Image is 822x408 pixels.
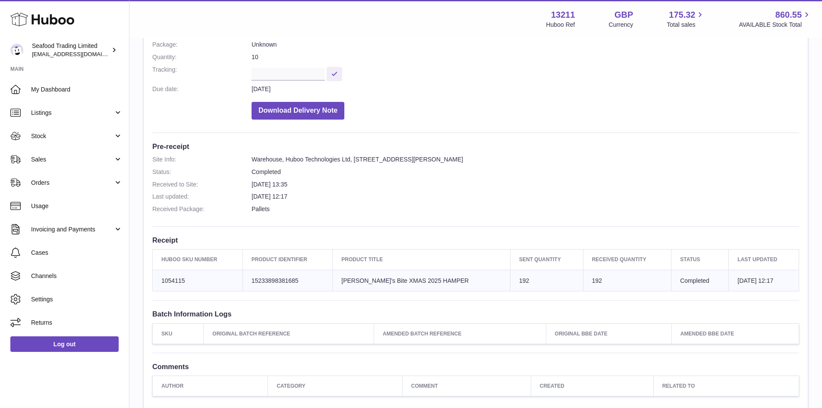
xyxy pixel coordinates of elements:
[152,85,252,93] dt: Due date:
[31,179,113,187] span: Orders
[204,323,374,344] th: Original Batch Reference
[653,376,799,396] th: Related to
[583,250,671,270] th: Received Quantity
[671,323,799,344] th: Amended BBE Date
[671,250,729,270] th: Status
[152,180,252,189] dt: Received to Site:
[609,21,633,29] div: Currency
[10,44,23,57] img: online@rickstein.com
[152,168,252,176] dt: Status:
[333,270,510,291] td: [PERSON_NAME]'s Bite XMAS 2025 HAMPER
[252,53,799,61] dd: 10
[531,376,653,396] th: Created
[31,132,113,140] span: Stock
[152,155,252,164] dt: Site Info:
[32,51,127,57] span: [EMAIL_ADDRESS][DOMAIN_NAME]
[546,323,671,344] th: Original BBE Date
[152,362,799,371] h3: Comments
[152,66,252,81] dt: Tracking:
[152,53,252,61] dt: Quantity:
[31,85,123,94] span: My Dashboard
[153,376,268,396] th: Author
[268,376,403,396] th: Category
[31,225,113,234] span: Invoicing and Payments
[31,319,123,327] span: Returns
[243,270,333,291] td: 15233898381685
[729,270,799,291] td: [DATE] 12:17
[252,102,344,120] button: Download Delivery Note
[31,272,123,280] span: Channels
[152,205,252,213] dt: Received Package:
[243,250,333,270] th: Product Identifier
[583,270,671,291] td: 192
[667,9,705,29] a: 175.32 Total sales
[546,21,575,29] div: Huboo Ref
[152,309,799,319] h3: Batch Information Logs
[252,41,799,49] dd: Unknown
[153,250,243,270] th: Huboo SKU Number
[614,9,633,21] strong: GBP
[252,205,799,213] dd: Pallets
[31,295,123,304] span: Settings
[333,250,510,270] th: Product title
[510,270,583,291] td: 192
[252,155,799,164] dd: Warehouse, Huboo Technologies Ltd, [STREET_ADDRESS][PERSON_NAME]
[739,9,812,29] a: 860.55 AVAILABLE Stock Total
[739,21,812,29] span: AVAILABLE Stock Total
[252,168,799,176] dd: Completed
[669,9,695,21] span: 175.32
[252,85,799,93] dd: [DATE]
[31,155,113,164] span: Sales
[32,42,110,58] div: Seafood Trading Limited
[252,193,799,201] dd: [DATE] 12:17
[153,323,204,344] th: SKU
[152,142,799,151] h3: Pre-receipt
[152,41,252,49] dt: Package:
[775,9,802,21] span: 860.55
[402,376,531,396] th: Comment
[31,249,123,257] span: Cases
[152,235,799,245] h3: Receipt
[729,250,799,270] th: Last updated
[671,270,729,291] td: Completed
[10,336,119,352] a: Log out
[374,323,546,344] th: Amended Batch Reference
[31,202,123,210] span: Usage
[510,250,583,270] th: Sent Quantity
[252,180,799,189] dd: [DATE] 13:35
[667,21,705,29] span: Total sales
[153,270,243,291] td: 1054115
[551,9,575,21] strong: 13211
[31,109,113,117] span: Listings
[152,193,252,201] dt: Last updated:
